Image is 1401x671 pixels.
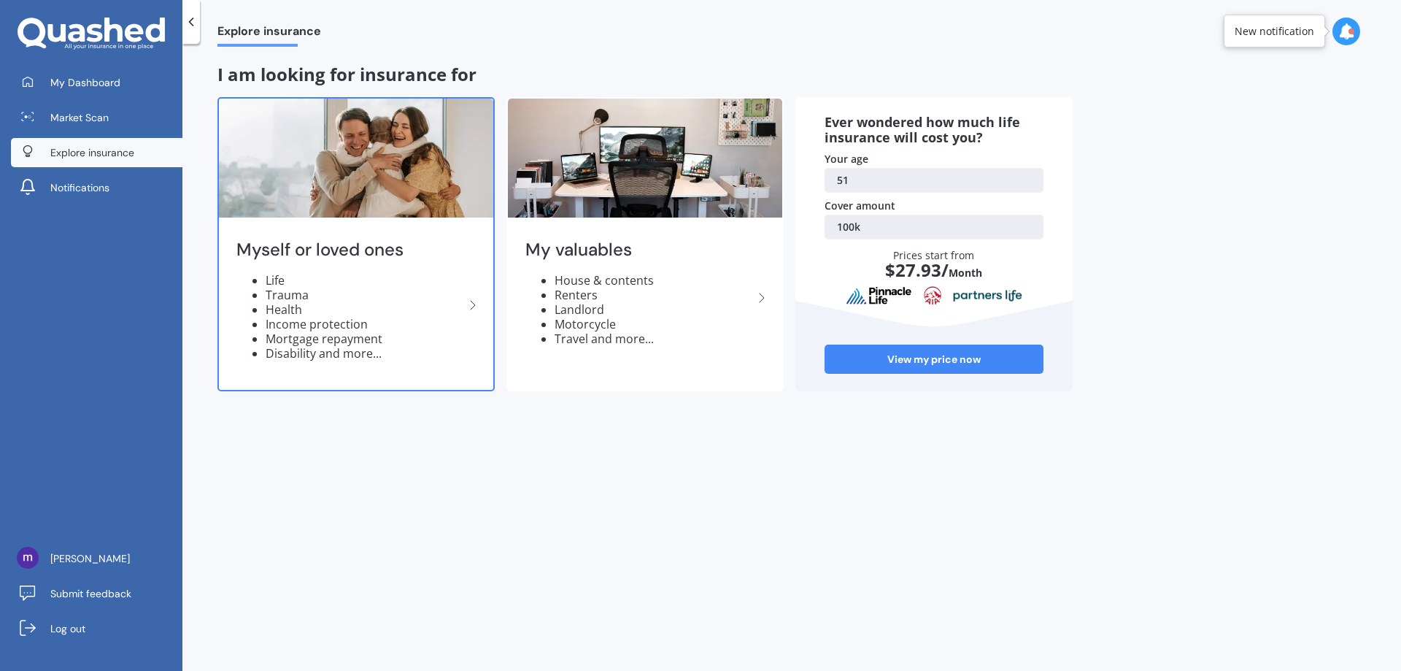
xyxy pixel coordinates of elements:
[266,331,464,346] li: Mortgage repayment
[50,551,130,566] span: [PERSON_NAME]
[555,273,753,288] li: House & contents
[825,199,1043,213] div: Cover amount
[50,586,131,601] span: Submit feedback
[555,317,753,331] li: Motorcycle
[11,614,182,643] a: Log out
[266,346,464,361] li: Disability and more...
[825,168,1043,193] a: 51
[219,99,493,218] img: Myself or loved ones
[555,331,753,346] li: Travel and more...
[825,115,1043,146] div: Ever wondered how much life insurance will cost you?
[555,288,753,302] li: Renters
[825,152,1043,166] div: Your age
[924,286,941,305] img: aia
[508,99,782,218] img: My valuables
[217,24,321,44] span: Explore insurance
[11,103,182,132] a: Market Scan
[17,547,39,569] img: ACg8ocILc0VwP5p1Ja-5E-otbZnCkCionQfc5bK5CC2Ot1jghUso0Q=s96-c
[885,258,949,282] span: $ 27.93 /
[11,138,182,167] a: Explore insurance
[266,317,464,331] li: Income protection
[266,302,464,317] li: Health
[11,173,182,202] a: Notifications
[825,215,1043,239] a: 100k
[50,180,109,195] span: Notifications
[50,621,85,636] span: Log out
[825,345,1043,374] a: View my price now
[953,289,1023,302] img: partnersLife
[50,75,120,90] span: My Dashboard
[1235,24,1314,39] div: New notification
[949,266,982,280] span: Month
[236,239,464,261] h2: Myself or loved ones
[50,145,134,160] span: Explore insurance
[525,239,753,261] h2: My valuables
[266,273,464,288] li: Life
[840,248,1029,294] div: Prices start from
[11,579,182,608] a: Submit feedback
[50,110,109,125] span: Market Scan
[217,62,476,86] span: I am looking for insurance for
[11,544,182,573] a: [PERSON_NAME]
[266,288,464,302] li: Trauma
[11,68,182,97] a: My Dashboard
[555,302,753,317] li: Landlord
[846,286,913,305] img: pinnacle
